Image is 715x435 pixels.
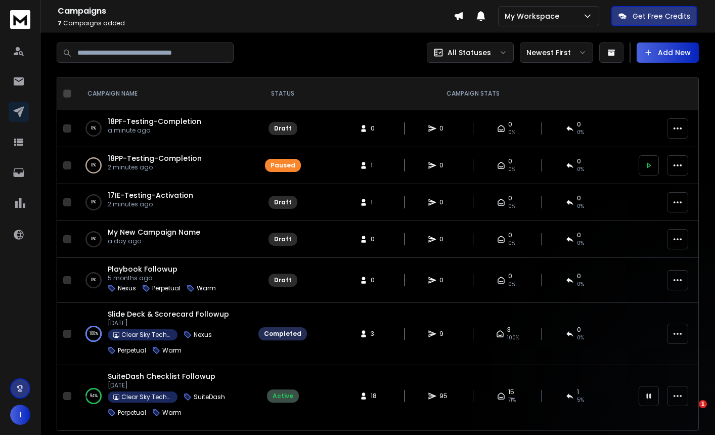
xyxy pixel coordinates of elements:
[637,42,699,63] button: Add New
[507,334,519,342] span: 100 %
[194,331,212,339] p: Nexus
[75,258,252,303] td: 0%Playbook Followup5 months agoNexusPerpetualWarm
[108,163,202,171] p: 2 minutes ago
[10,10,30,29] img: logo
[91,160,96,170] p: 0 %
[108,319,242,327] p: [DATE]
[508,194,512,202] span: 0
[439,392,450,400] span: 95
[194,393,225,401] p: SuiteDash
[577,280,584,288] span: 0%
[577,120,581,128] span: 0
[75,77,252,110] th: CAMPAIGN NAME
[91,197,96,207] p: 0 %
[508,165,515,173] span: 0%
[58,19,62,27] span: 7
[162,409,182,417] p: Warm
[108,309,229,319] a: Slide Deck & Scorecard Followup
[439,276,450,284] span: 0
[507,326,511,334] span: 3
[508,120,512,128] span: 0
[577,157,581,165] span: 0
[371,124,381,133] span: 0
[10,405,30,425] button: I
[505,11,563,21] p: My Workspace
[108,227,200,237] a: My New Campaign Name
[91,234,96,244] p: 0 %
[58,5,454,17] h1: Campaigns
[90,391,98,401] p: 94 %
[577,272,581,280] span: 0
[371,161,381,169] span: 1
[508,202,515,210] span: 0%
[371,330,381,338] span: 3
[75,303,252,365] td: 100%Slide Deck & Scorecard Followup[DATE]Clear Sky TechnologiesNexusPerpetualWarm
[75,147,252,184] td: 0%18PP-Testing-Completion2 minutes ago
[448,48,491,58] p: All Statuses
[108,190,193,200] a: 17IE-Testing-Activation
[252,77,313,110] th: STATUS
[633,11,690,21] p: Get Free Credits
[108,200,193,208] p: 2 minutes ago
[508,388,514,396] span: 15
[508,239,515,247] span: 0%
[508,396,516,404] span: 71 %
[75,365,252,427] td: 94%SuiteDash Checklist Followup[DATE]Clear Sky TechnologiesSuiteDashPerpetualWarm
[197,284,216,292] p: Warm
[508,231,512,239] span: 0
[577,128,584,137] span: 0%
[508,280,515,288] span: 0%
[108,237,200,245] p: a day ago
[108,274,216,282] p: 5 months ago
[91,123,96,134] p: 0 %
[162,346,182,355] p: Warm
[274,124,292,133] div: Draft
[90,329,98,339] p: 100 %
[75,110,252,147] td: 0%18PF-Testing-Completiona minute ago
[577,239,584,247] span: 0%
[118,346,146,355] p: Perpetual
[611,6,697,26] button: Get Free Credits
[121,393,172,401] p: Clear Sky Technologies
[121,331,172,339] p: Clear Sky Technologies
[577,165,584,173] span: 0%
[577,334,584,342] span: 0 %
[371,392,381,400] span: 18
[439,330,450,338] span: 9
[58,19,454,27] p: Campaigns added
[75,184,252,221] td: 0%17IE-Testing-Activation2 minutes ago
[273,392,293,400] div: Active
[108,371,215,381] a: SuiteDash Checklist Followup
[75,221,252,258] td: 0%My New Campaign Namea day ago
[152,284,181,292] p: Perpetual
[508,157,512,165] span: 0
[699,400,707,408] span: 1
[439,161,450,169] span: 0
[274,235,292,243] div: Draft
[108,126,201,135] p: a minute ago
[108,381,242,389] p: [DATE]
[264,330,301,338] div: Completed
[678,400,702,424] iframe: Intercom live chat
[508,128,515,137] span: 0%
[508,272,512,280] span: 0
[520,42,593,63] button: Newest First
[439,198,450,206] span: 0
[577,194,581,202] span: 0
[271,161,295,169] div: Paused
[313,77,633,110] th: CAMPAIGN STATS
[108,116,201,126] a: 18PF-Testing-Completion
[118,409,146,417] p: Perpetual
[371,276,381,284] span: 0
[108,264,177,274] a: Playbook Followup
[577,231,581,239] span: 0
[108,153,202,163] a: 18PP-Testing-Completion
[274,198,292,206] div: Draft
[274,276,292,284] div: Draft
